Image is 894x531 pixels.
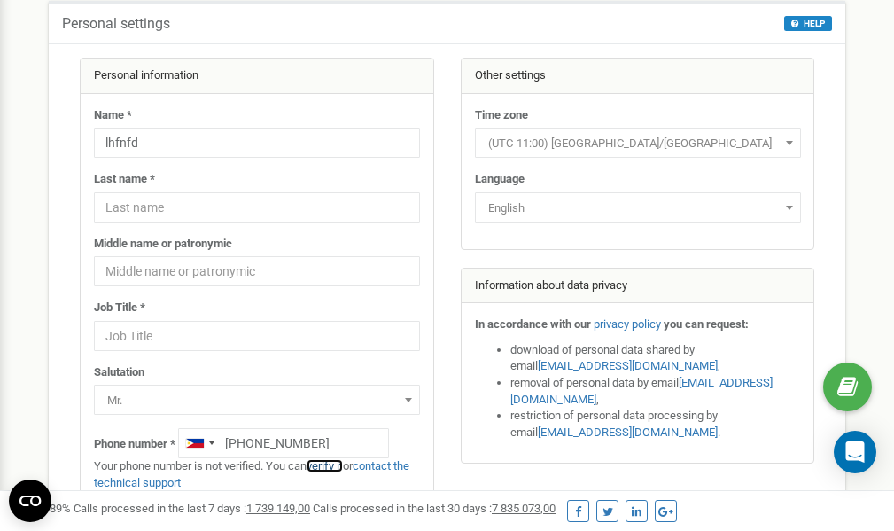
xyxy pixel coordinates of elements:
[481,196,795,221] span: English
[475,128,801,158] span: (UTC-11:00) Pacific/Midway
[462,59,814,94] div: Other settings
[94,459,409,489] a: contact the technical support
[492,502,556,515] u: 7 835 073,00
[179,429,220,457] div: Telephone country code
[594,317,661,331] a: privacy policy
[246,502,310,515] u: 1 739 149,00
[475,171,525,188] label: Language
[62,16,170,32] h5: Personal settings
[481,131,795,156] span: (UTC-11:00) Pacific/Midway
[510,376,773,406] a: [EMAIL_ADDRESS][DOMAIN_NAME]
[475,317,591,331] strong: In accordance with our
[94,171,155,188] label: Last name *
[510,342,801,375] li: download of personal data shared by email ,
[94,385,420,415] span: Mr.
[784,16,832,31] button: HELP
[475,192,801,223] span: English
[74,502,310,515] span: Calls processed in the last 7 days :
[94,300,145,316] label: Job Title *
[81,59,433,94] div: Personal information
[510,375,801,408] li: removal of personal data by email ,
[538,359,718,372] a: [EMAIL_ADDRESS][DOMAIN_NAME]
[100,388,414,413] span: Mr.
[94,458,420,491] p: Your phone number is not verified. You can or
[94,236,232,253] label: Middle name or patronymic
[94,256,420,286] input: Middle name or patronymic
[313,502,556,515] span: Calls processed in the last 30 days :
[538,426,718,439] a: [EMAIL_ADDRESS][DOMAIN_NAME]
[94,436,175,453] label: Phone number *
[462,269,814,304] div: Information about data privacy
[510,408,801,441] li: restriction of personal data processing by email .
[307,459,343,472] a: verify it
[94,107,132,124] label: Name *
[94,364,144,381] label: Salutation
[9,480,51,522] button: Open CMP widget
[178,428,389,458] input: +1-800-555-55-55
[664,317,749,331] strong: you can request:
[834,431,876,473] div: Open Intercom Messenger
[475,107,528,124] label: Time zone
[94,192,420,223] input: Last name
[94,128,420,158] input: Name
[94,321,420,351] input: Job Title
